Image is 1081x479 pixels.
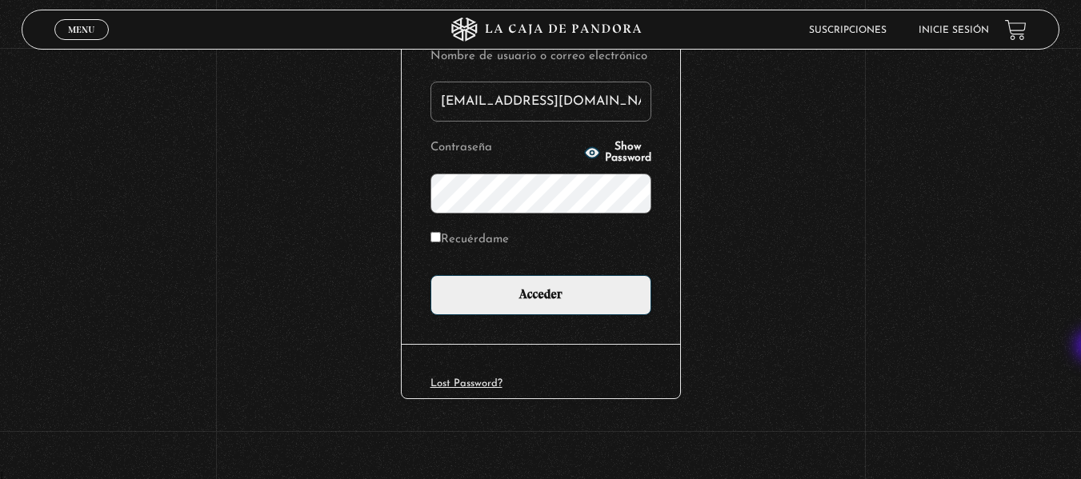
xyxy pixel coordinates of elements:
a: Suscripciones [809,26,887,35]
button: Show Password [584,142,651,164]
label: Nombre de usuario o correo electrónico [430,45,651,70]
input: Acceder [430,275,651,315]
a: Inicie sesión [919,26,989,35]
input: Recuérdame [430,232,441,242]
span: Menu [68,25,94,34]
label: Contraseña [430,136,579,161]
label: Recuérdame [430,228,509,253]
a: Lost Password? [430,378,502,389]
a: View your shopping cart [1005,18,1027,40]
span: Show Password [605,142,651,164]
span: Cerrar [62,38,100,50]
